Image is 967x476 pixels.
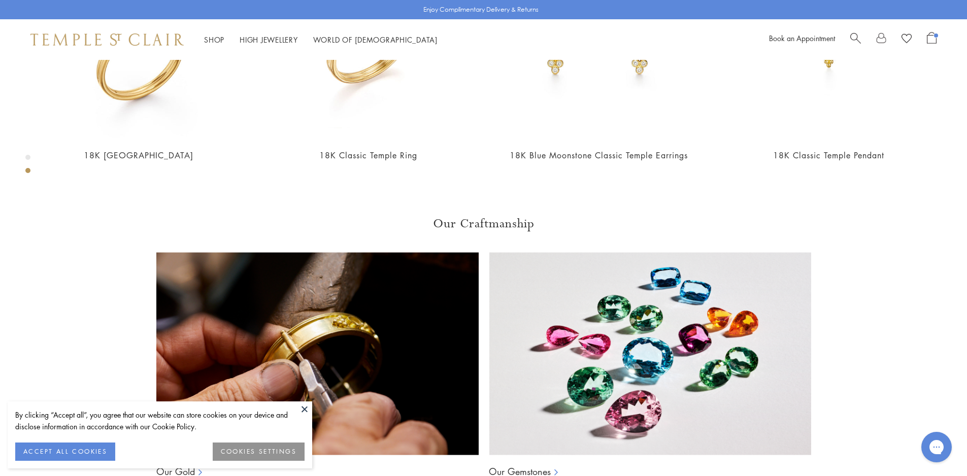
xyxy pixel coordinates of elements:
[850,32,861,47] a: Search
[204,35,224,45] a: ShopShop
[769,33,835,43] a: Book an Appointment
[204,33,438,46] nav: Main navigation
[489,252,811,455] img: Ball Chains
[156,252,479,455] img: Ball Chains
[213,443,305,461] button: COOKIES SETTINGS
[30,33,184,46] img: Temple St. Clair
[510,150,688,161] a: 18K Blue Moonstone Classic Temple Earrings
[927,32,937,47] a: Open Shopping Bag
[240,35,298,45] a: High JewelleryHigh Jewellery
[313,35,438,45] a: World of [DEMOGRAPHIC_DATA]World of [DEMOGRAPHIC_DATA]
[916,428,957,466] iframe: Gorgias live chat messenger
[902,32,912,47] a: View Wishlist
[84,150,193,161] a: 18K [GEOGRAPHIC_DATA]
[156,216,811,232] h3: Our Craftmanship
[15,409,305,432] div: By clicking “Accept all”, you agree that our website can store cookies on your device and disclos...
[15,443,115,461] button: ACCEPT ALL COOKIES
[773,150,884,161] a: 18K Classic Temple Pendant
[319,150,417,161] a: 18K Classic Temple Ring
[423,5,539,15] p: Enjoy Complimentary Delivery & Returns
